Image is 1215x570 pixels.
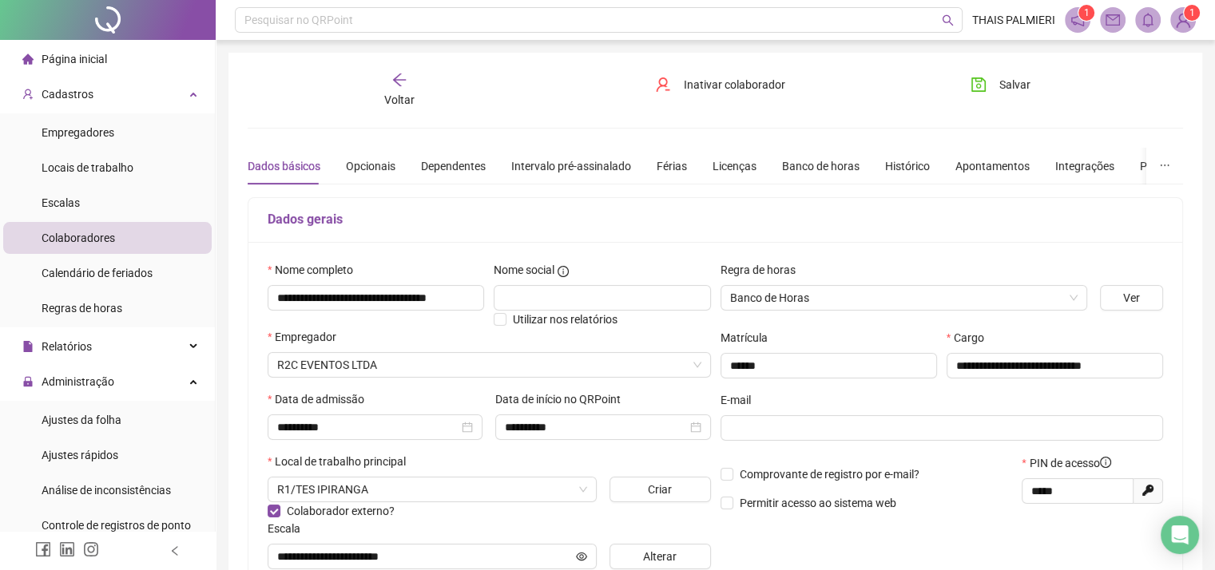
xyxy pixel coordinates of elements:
[1171,8,1195,32] img: 91134
[1055,157,1114,175] div: Integrações
[384,93,415,106] span: Voltar
[42,414,121,426] span: Ajustes da folha
[1161,516,1199,554] div: Open Intercom Messenger
[421,157,486,175] div: Dependentes
[684,76,785,93] span: Inativar colaborador
[1141,13,1155,27] span: bell
[959,72,1042,97] button: Salvar
[277,477,587,501] span: RUA DO FICO 30
[609,544,711,569] button: Alterar
[1106,13,1120,27] span: mail
[511,157,631,175] div: Intervalo pré-assinalado
[42,88,93,101] span: Cadastros
[59,541,75,557] span: linkedin
[35,541,51,557] span: facebook
[955,157,1030,175] div: Apontamentos
[22,376,34,387] span: lock
[391,72,407,88] span: arrow-left
[268,453,416,470] label: Local de trabalho principal
[1184,5,1200,21] sup: Atualize o seu contato no menu Meus Dados
[42,161,133,174] span: Locais de trabalho
[277,353,701,377] span: R2C EVENTOS LTDA
[721,391,761,409] label: E-mail
[655,77,671,93] span: user-delete
[885,157,930,175] div: Histórico
[643,548,677,565] span: Alterar
[83,541,99,557] span: instagram
[1146,148,1183,184] button: ellipsis
[730,286,1078,310] span: Banco de Horas
[782,157,860,175] div: Banco de horas
[22,53,34,65] span: home
[648,481,672,498] span: Criar
[1159,160,1170,171] span: ellipsis
[268,261,363,279] label: Nome completo
[1140,157,1202,175] div: Preferências
[22,89,34,100] span: user-add
[999,76,1030,93] span: Salvar
[42,449,118,461] span: Ajustes rápidos
[1078,5,1094,21] sup: 1
[42,232,115,244] span: Colaboradores
[558,266,569,277] span: info-circle
[268,210,1163,229] h5: Dados gerais
[42,519,191,532] span: Controle de registros de ponto
[268,390,375,408] label: Data de admissão
[942,14,954,26] span: search
[1030,454,1111,472] span: PIN de acesso
[972,11,1055,29] span: THAIS PALMIERI
[42,340,92,353] span: Relatórios
[1084,7,1090,18] span: 1
[643,72,797,97] button: Inativar colaborador
[1123,289,1140,307] span: Ver
[1100,457,1111,468] span: info-circle
[494,261,554,279] span: Nome social
[42,484,171,497] span: Análise de inconsistências
[1100,285,1163,311] button: Ver
[42,196,80,209] span: Escalas
[287,505,395,517] span: Colaborador externo?
[740,497,896,509] span: Permitir acesso ao sistema web
[248,157,320,175] div: Dados básicos
[576,551,587,562] span: eye
[971,77,987,93] span: save
[947,329,995,346] label: Cargo
[609,477,711,502] button: Criar
[42,302,122,315] span: Regras de horas
[1189,7,1195,18] span: 1
[713,157,756,175] div: Licenças
[513,313,617,326] span: Utilizar nos relatórios
[169,545,181,556] span: left
[42,126,114,139] span: Empregadores
[721,261,806,279] label: Regra de horas
[268,328,347,346] label: Empregador
[346,157,395,175] div: Opcionais
[42,375,114,388] span: Administração
[42,53,107,65] span: Página inicial
[721,329,778,346] label: Matrícula
[22,341,34,352] span: file
[495,390,631,408] label: Data de início no QRPoint
[1070,13,1085,27] span: notification
[740,468,919,481] span: Comprovante de registro por e-mail?
[657,157,687,175] div: Férias
[268,520,311,537] label: Escala
[42,267,153,279] span: Calendário de feriados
